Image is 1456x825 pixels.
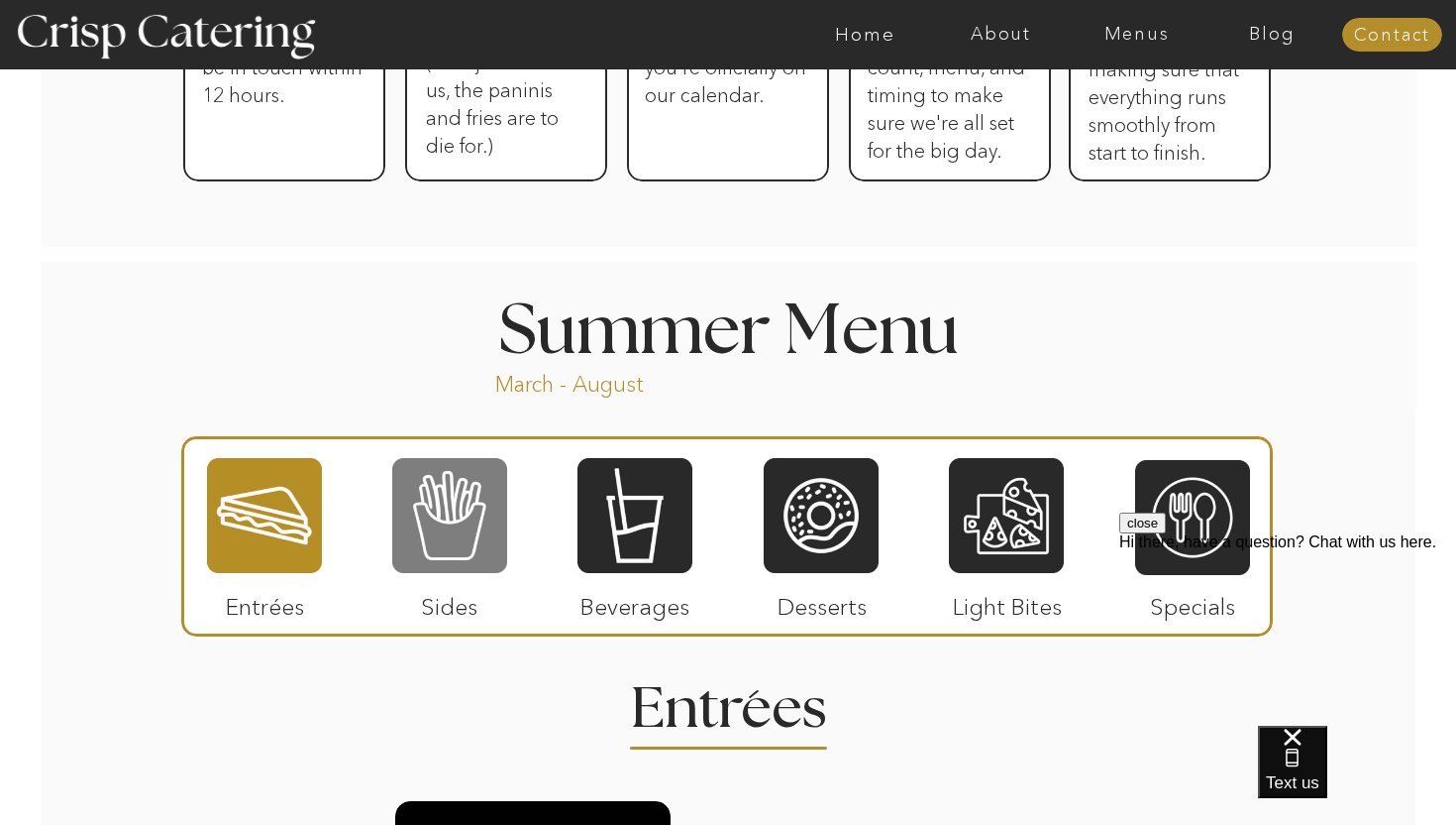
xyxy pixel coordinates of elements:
[1342,26,1442,46] a: Contact
[569,573,700,631] p: Beverages
[1119,513,1456,751] iframe: podium webchat widget prompt
[453,297,1003,356] h1: Summer Menu
[199,573,331,631] p: Entrées
[1069,25,1204,45] a: Menus
[495,370,768,393] p: March - August
[756,573,887,631] p: Desserts
[1258,726,1456,825] iframe: podium webchat widget bubble
[631,681,825,720] h2: Entrees
[1204,25,1340,45] a: Blog
[383,573,515,631] p: Sides
[933,25,1069,45] a: About
[797,25,933,45] a: Home
[941,573,1073,631] p: Light Bites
